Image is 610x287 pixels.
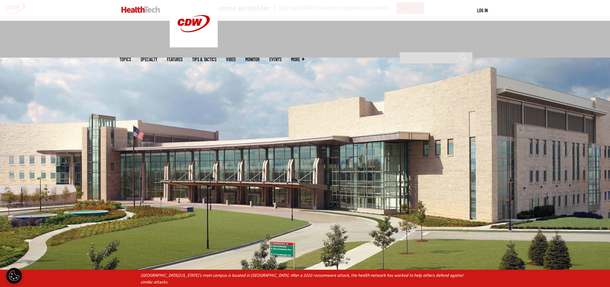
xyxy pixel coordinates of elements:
[170,42,218,49] a: CDW
[269,57,281,62] a: Events
[119,57,131,62] span: Topics
[6,268,22,284] button: Open Preferences
[226,57,236,62] a: Video
[141,57,157,62] span: Specialty
[477,7,488,13] a: Log in
[291,57,305,62] span: More
[167,57,183,62] a: Features
[6,268,22,284] div: Cookie Settings
[245,57,260,62] a: MonITor
[192,57,216,62] a: Tips & Tactics
[121,6,160,13] img: Home
[141,272,469,286] p: [GEOGRAPHIC_DATA][US_STATE]’s main campus is located in [GEOGRAPHIC_DATA]. After a 2020 ransomwar...
[477,7,488,14] div: User menu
